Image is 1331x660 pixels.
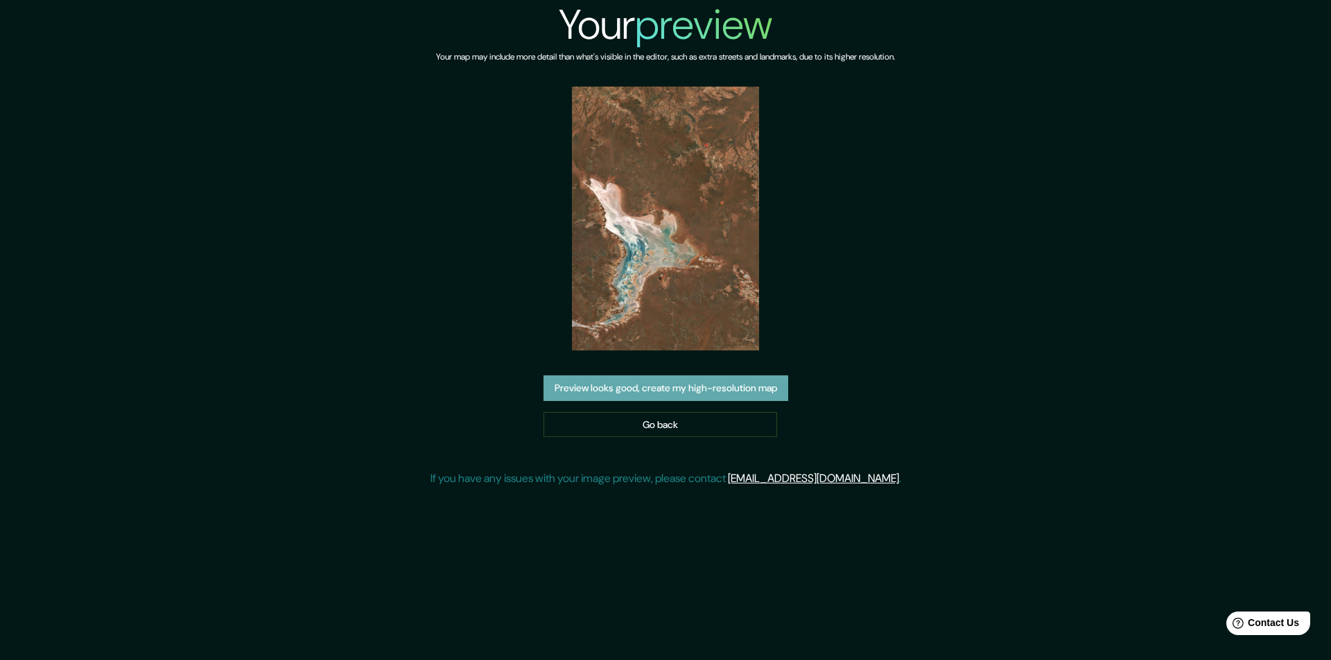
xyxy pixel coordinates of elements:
button: Preview looks good, create my high-resolution map [543,375,788,401]
h6: Your map may include more detail than what's visible in the editor, such as extra streets and lan... [436,50,895,64]
a: Go back [543,412,777,438]
p: If you have any issues with your image preview, please contact . [430,470,901,487]
a: [EMAIL_ADDRESS][DOMAIN_NAME] [728,471,899,485]
iframe: Help widget launcher [1208,606,1316,645]
img: created-map-preview [572,87,759,350]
